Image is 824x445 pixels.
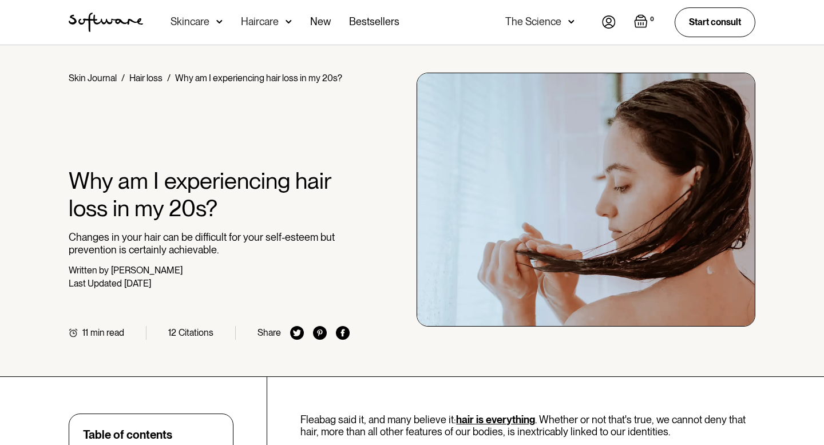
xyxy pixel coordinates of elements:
[168,327,176,338] div: 12
[90,327,124,338] div: min read
[257,327,281,338] div: Share
[121,73,125,84] div: /
[241,16,279,27] div: Haircare
[69,278,122,289] div: Last Updated
[167,73,171,84] div: /
[313,326,327,340] img: pinterest icon
[286,16,292,27] img: arrow down
[300,414,755,438] p: Fleabag said it, and many believe it: . Whether or not that's true, we cannot deny that hair, mor...
[290,326,304,340] img: twitter icon
[648,14,656,25] div: 0
[505,16,561,27] div: The Science
[69,13,143,32] a: home
[175,73,342,84] div: Why am I experiencing hair loss in my 20s?
[69,13,143,32] img: Software Logo
[129,73,163,84] a: Hair loss
[69,167,350,222] h1: Why am I experiencing hair loss in my 20s?
[69,73,117,84] a: Skin Journal
[111,265,183,276] div: [PERSON_NAME]
[456,414,535,426] a: hair is everything
[568,16,575,27] img: arrow down
[216,16,223,27] img: arrow down
[82,327,88,338] div: 11
[675,7,755,37] a: Start consult
[124,278,151,289] div: [DATE]
[634,14,656,30] a: Open empty cart
[83,428,172,442] div: Table of contents
[69,231,350,256] p: Changes in your hair can be difficult for your self-esteem but prevention is certainly achievable.
[336,326,350,340] img: facebook icon
[179,327,213,338] div: Citations
[69,265,109,276] div: Written by
[171,16,209,27] div: Skincare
